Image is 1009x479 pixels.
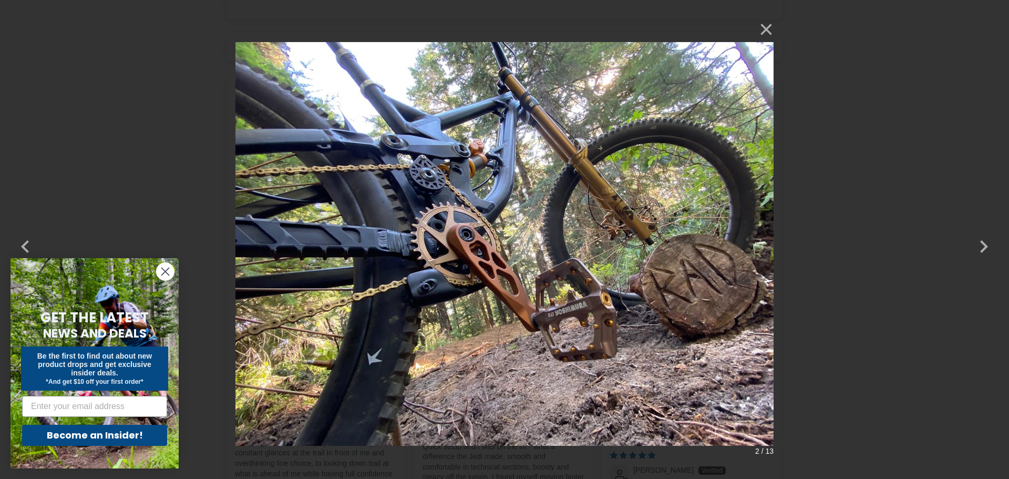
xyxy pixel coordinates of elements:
button: Next (Right arrow key) [971,227,996,252]
span: Be the first to find out about new product drops and get exclusive insider deals. [37,352,152,377]
span: *And get $10 off your first order* [46,378,143,385]
button: Previous (Left arrow key) [13,227,38,252]
span: GET THE LATEST [40,308,149,327]
span: 2 / 13 [755,444,774,458]
button: Become an Insider! [22,425,167,446]
button: Close dialog [156,262,174,281]
span: NEWS AND DEALS [43,325,147,342]
input: Enter your email address [22,396,167,417]
img: User picture [235,17,774,463]
button: × [748,17,774,42]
